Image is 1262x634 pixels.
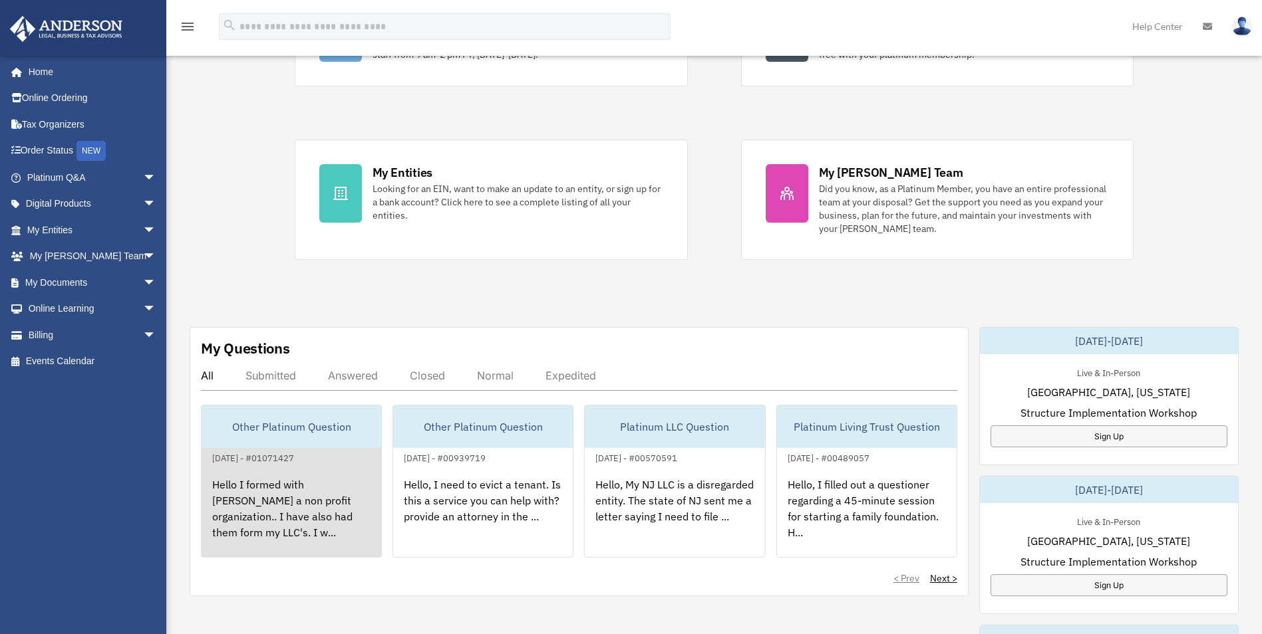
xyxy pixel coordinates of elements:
[295,140,688,260] a: My Entities Looking for an EIN, want to make an update to an entity, or sign up for a bank accoun...
[1027,533,1190,549] span: [GEOGRAPHIC_DATA], [US_STATE]
[9,111,176,138] a: Tax Organizers
[373,164,432,181] div: My Entities
[9,217,176,243] a: My Entitiesarrow_drop_down
[9,348,176,375] a: Events Calendar
[585,405,764,448] div: Platinum LLC Question
[410,369,445,382] div: Closed
[201,338,290,358] div: My Questions
[143,322,170,349] span: arrow_drop_down
[9,85,176,112] a: Online Ordering
[143,191,170,218] span: arrow_drop_down
[585,450,688,464] div: [DATE] - #00570591
[546,369,596,382] div: Expedited
[991,574,1227,596] a: Sign Up
[201,369,214,382] div: All
[143,217,170,244] span: arrow_drop_down
[1021,405,1197,421] span: Structure Implementation Workshop
[143,164,170,191] span: arrow_drop_down
[777,450,880,464] div: [DATE] - #00489057
[741,140,1134,260] a: My [PERSON_NAME] Team Did you know, as a Platinum Member, you have an entire professional team at...
[9,296,176,322] a: Online Learningarrow_drop_down
[143,243,170,270] span: arrow_drop_down
[202,450,305,464] div: [DATE] - #01071427
[777,405,957,448] div: Platinum Living Trust Question
[980,476,1238,503] div: [DATE]-[DATE]
[180,19,196,35] i: menu
[393,405,573,558] a: Other Platinum Question[DATE] - #00939719Hello, I need to evict a tenant. Is this a service you c...
[819,164,963,181] div: My [PERSON_NAME] Team
[222,18,237,33] i: search
[393,466,573,570] div: Hello, I need to evict a tenant. Is this a service you can help with? provide an attorney in the ...
[585,466,764,570] div: Hello, My NJ LLC is a disregarded entity. The state of NJ sent me a letter saying I need to file ...
[991,425,1227,447] a: Sign Up
[1066,365,1151,379] div: Live & In-Person
[9,191,176,217] a: Digital Productsarrow_drop_down
[9,58,170,85] a: Home
[9,243,176,270] a: My [PERSON_NAME] Teamarrow_drop_down
[1232,17,1252,36] img: User Pic
[180,23,196,35] a: menu
[202,405,381,448] div: Other Platinum Question
[143,296,170,323] span: arrow_drop_down
[328,369,378,382] div: Answered
[373,182,663,222] div: Looking for an EIN, want to make an update to an entity, or sign up for a bank account? Click her...
[777,466,957,570] div: Hello, I filled out a questioner regarding a 45-minute session for starting a family foundation. ...
[9,138,176,165] a: Order StatusNEW
[9,269,176,296] a: My Documentsarrow_drop_down
[1027,384,1190,400] span: [GEOGRAPHIC_DATA], [US_STATE]
[930,572,957,585] a: Next >
[6,16,126,42] img: Anderson Advisors Platinum Portal
[393,450,496,464] div: [DATE] - #00939719
[584,405,765,558] a: Platinum LLC Question[DATE] - #00570591Hello, My NJ LLC is a disregarded entity. The state of NJ ...
[1066,514,1151,528] div: Live & In-Person
[393,405,573,448] div: Other Platinum Question
[477,369,514,382] div: Normal
[819,182,1110,235] div: Did you know, as a Platinum Member, you have an entire professional team at your disposal? Get th...
[9,322,176,348] a: Billingarrow_drop_down
[245,369,296,382] div: Submitted
[77,141,106,161] div: NEW
[143,269,170,296] span: arrow_drop_down
[1021,554,1197,570] span: Structure Implementation Workshop
[201,405,382,558] a: Other Platinum Question[DATE] - #01071427Hello I formed with [PERSON_NAME] a non profit organizat...
[776,405,957,558] a: Platinum Living Trust Question[DATE] - #00489057Hello, I filled out a questioner regarding a 45-m...
[980,328,1238,354] div: [DATE]-[DATE]
[9,164,176,191] a: Platinum Q&Aarrow_drop_down
[202,466,381,570] div: Hello I formed with [PERSON_NAME] a non profit organization.. I have also had them form my LLC's....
